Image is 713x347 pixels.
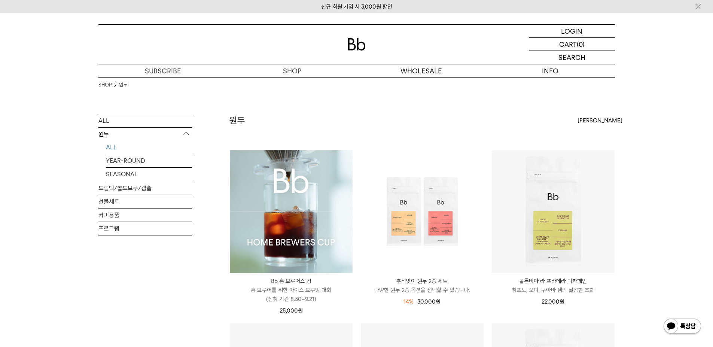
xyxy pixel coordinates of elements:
[229,114,245,127] h2: 원두
[559,38,577,51] p: CART
[529,25,615,38] a: LOGIN
[492,277,615,286] p: 콜롬비아 라 프라데라 디카페인
[98,222,192,235] a: 프로그램
[529,38,615,51] a: CART (0)
[417,298,441,305] span: 30,000
[561,25,582,37] p: LOGIN
[298,307,303,314] span: 원
[230,150,353,273] img: Bb 홈 브루어스 컵
[663,318,702,336] img: 카카오톡 채널 1:1 채팅 버튼
[486,64,615,77] p: INFO
[98,81,112,89] a: SHOP
[98,114,192,127] a: ALL
[361,150,484,273] img: 추석맞이 원두 2종 세트
[106,168,192,181] a: SEASONAL
[230,277,353,304] a: Bb 홈 브루어스 컵 홈 브루어를 위한 아이스 브루잉 대회(신청 기간 8.30~9.21)
[230,286,353,304] p: 홈 브루어를 위한 아이스 브루잉 대회 (신청 기간 8.30~9.21)
[98,128,192,141] p: 원두
[98,64,228,77] a: SUBSCRIBE
[492,277,615,295] a: 콜롬비아 라 프라데라 디카페인 청포도, 오디, 구아바 잼의 달콤한 조화
[119,81,127,89] a: 원두
[361,277,484,286] p: 추석맞이 원두 2종 세트
[436,298,441,305] span: 원
[577,38,585,51] p: (0)
[357,64,486,77] p: WHOLESALE
[230,277,353,286] p: Bb 홈 브루어스 컵
[492,150,615,273] img: 콜롬비아 라 프라데라 디카페인
[106,154,192,167] a: YEAR-ROUND
[280,307,303,314] span: 25,000
[558,51,585,64] p: SEARCH
[361,286,484,295] p: 다양한 원두 2종 옵션을 선택할 수 있습니다.
[106,141,192,154] a: ALL
[228,64,357,77] a: SHOP
[560,298,564,305] span: 원
[348,38,366,51] img: 로고
[403,297,414,306] div: 14%
[542,298,564,305] span: 22,000
[321,3,392,10] a: 신규 회원 가입 시 3,000원 할인
[98,208,192,222] a: 커피용품
[98,195,192,208] a: 선물세트
[98,182,192,195] a: 드립백/콜드브루/캡슐
[578,116,622,125] span: [PERSON_NAME]
[361,277,484,295] a: 추석맞이 원두 2종 세트 다양한 원두 2종 옵션을 선택할 수 있습니다.
[492,286,615,295] p: 청포도, 오디, 구아바 잼의 달콤한 조화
